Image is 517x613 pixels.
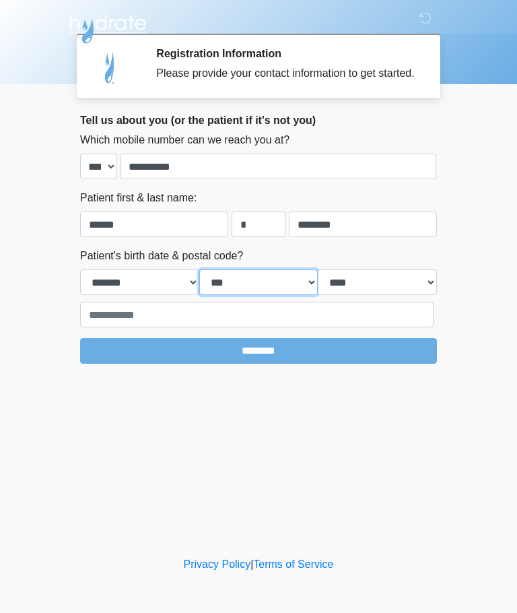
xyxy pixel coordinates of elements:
[90,47,131,88] img: Agent Avatar
[80,190,197,206] label: Patient first & last name:
[184,558,251,570] a: Privacy Policy
[156,65,417,82] div: Please provide your contact information to get started.
[80,248,243,264] label: Patient's birth date & postal code?
[253,558,333,570] a: Terms of Service
[80,132,289,148] label: Which mobile number can we reach you at?
[67,10,149,44] img: Hydrate IV Bar - Arcadia Logo
[250,558,253,570] a: |
[80,114,437,127] h2: Tell us about you (or the patient if it's not you)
